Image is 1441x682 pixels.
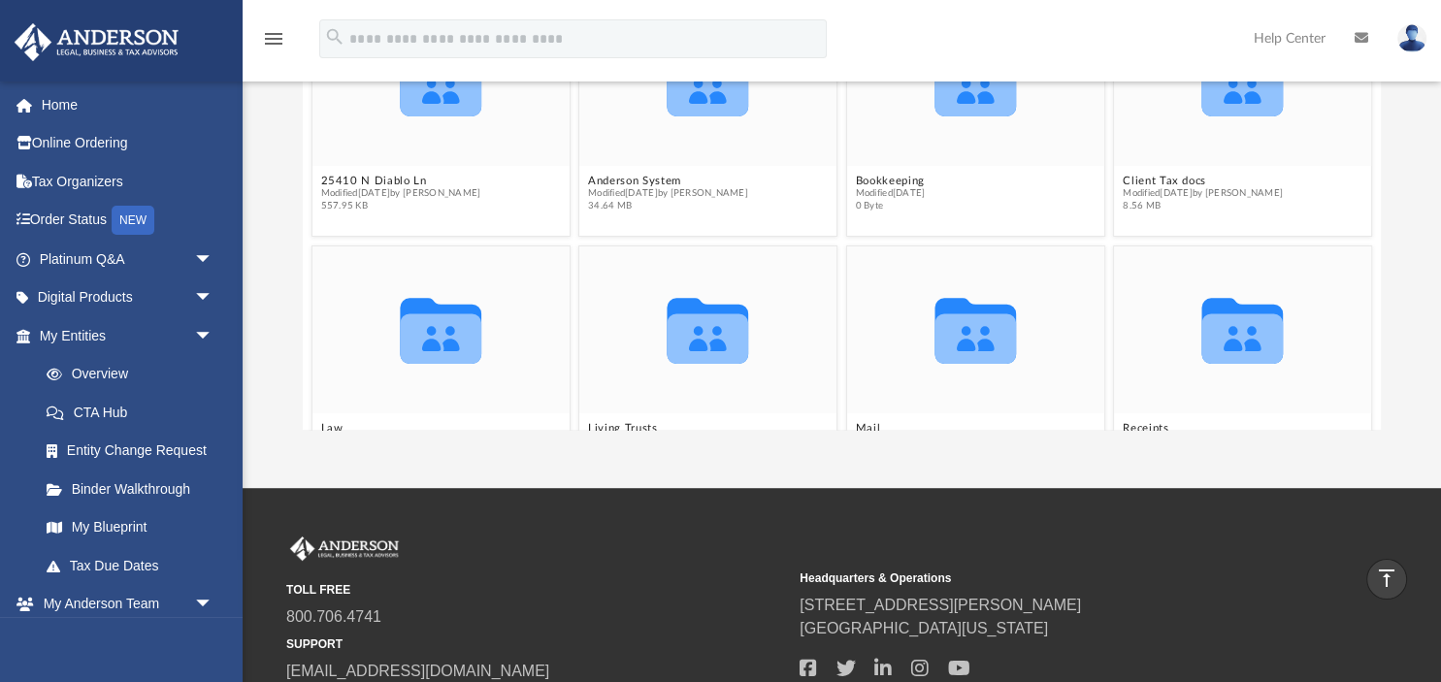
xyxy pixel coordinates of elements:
[27,470,243,508] a: Binder Walkthrough
[286,608,381,625] a: 800.706.4741
[27,546,243,585] a: Tax Due Dates
[9,23,184,61] img: Anderson Advisors Platinum Portal
[14,124,243,163] a: Online Ordering
[14,240,243,278] a: Platinum Q&Aarrow_drop_down
[14,278,243,317] a: Digital Productsarrow_drop_down
[14,201,243,241] a: Order StatusNEW
[286,536,403,562] img: Anderson Advisors Platinum Portal
[194,240,233,279] span: arrow_drop_down
[320,174,480,186] button: 25410 N Diablo Ln
[27,508,233,547] a: My Blueprint
[14,85,243,124] a: Home
[27,432,243,471] a: Entity Change Request
[262,27,285,50] i: menu
[320,421,390,434] button: Law
[14,585,233,624] a: My Anderson Teamarrow_drop_down
[800,569,1299,587] small: Headquarters & Operations
[1123,200,1283,212] span: 8.56 MB
[324,26,345,48] i: search
[855,174,925,186] button: Bookkeeping
[1123,187,1283,200] span: Modified [DATE] by [PERSON_NAME]
[855,187,925,200] span: Modified [DATE]
[1123,421,1193,434] button: Receipts
[588,421,748,434] button: Living Trusts
[1366,559,1407,600] a: vertical_align_top
[855,200,925,212] span: 0 Byte
[27,393,243,432] a: CTA Hub
[14,316,243,355] a: My Entitiesarrow_drop_down
[112,206,154,235] div: NEW
[27,355,243,394] a: Overview
[194,316,233,356] span: arrow_drop_down
[800,620,1048,636] a: [GEOGRAPHIC_DATA][US_STATE]
[286,581,786,599] small: TOLL FREE
[588,200,748,212] span: 34.64 MB
[262,37,285,50] a: menu
[320,187,480,200] span: Modified [DATE] by [PERSON_NAME]
[14,162,243,201] a: Tax Organizers
[286,635,786,653] small: SUPPORT
[588,187,748,200] span: Modified [DATE] by [PERSON_NAME]
[1123,174,1283,186] button: Client Tax docs
[855,421,925,434] button: Mail
[194,585,233,625] span: arrow_drop_down
[1375,567,1398,590] i: vertical_align_top
[588,174,748,186] button: Anderson System
[320,200,480,212] span: 557.95 KB
[1397,24,1426,52] img: User Pic
[194,278,233,318] span: arrow_drop_down
[800,597,1081,613] a: [STREET_ADDRESS][PERSON_NAME]
[286,663,549,679] a: [EMAIL_ADDRESS][DOMAIN_NAME]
